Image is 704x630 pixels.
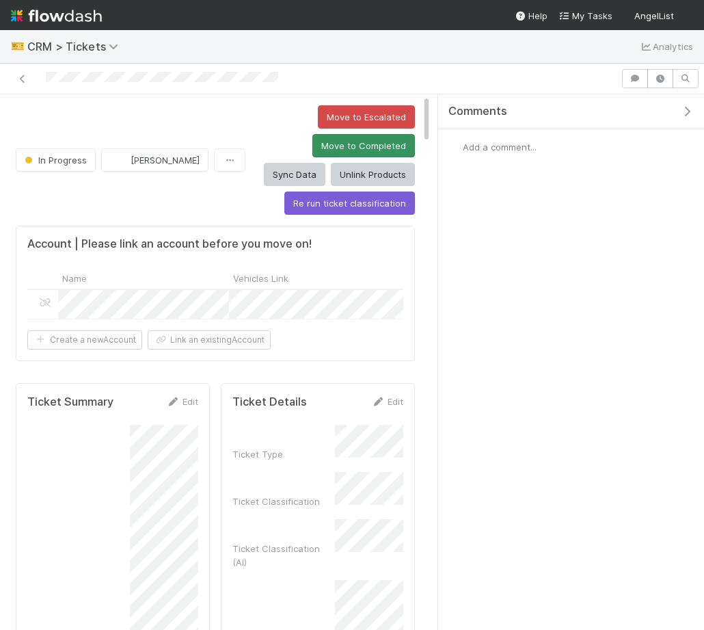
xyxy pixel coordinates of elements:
span: In Progress [22,155,87,166]
img: logo-inverted-e16ddd16eac7371096b0.svg [11,4,102,27]
span: Comments [448,105,507,118]
div: Ticket Classification (AI) [232,542,335,569]
button: In Progress [16,148,96,172]
a: Analytics [639,38,693,55]
span: AngelList [634,10,674,21]
img: avatar_18c010e4-930e-4480-823a-7726a265e9dd.png [449,140,463,154]
button: [PERSON_NAME] [101,148,208,172]
button: Move to Completed [312,134,415,157]
img: avatar_18c010e4-930e-4480-823a-7726a265e9dd.png [113,153,126,167]
button: Sync Data [264,163,325,186]
button: Unlink Products [331,163,415,186]
span: My Tasks [558,10,612,21]
span: 🎫 [11,40,25,52]
div: Ticket Classification [232,495,335,508]
span: Name [62,272,87,285]
h5: Ticket Details [232,395,307,409]
a: My Tasks [558,9,612,23]
a: Edit [371,396,403,407]
h5: Account | Please link an account before you move on! [27,237,312,251]
img: avatar_18c010e4-930e-4480-823a-7726a265e9dd.png [679,10,693,23]
span: CRM > Tickets [27,40,125,53]
a: Edit [166,396,198,407]
span: [PERSON_NAME] [131,155,200,166]
div: Ticket Type [232,447,335,461]
span: Vehicles Link [233,272,288,285]
div: Help [515,9,547,23]
span: Add a comment... [463,142,537,153]
button: Link an existingAccount [148,330,271,350]
button: Move to Escalated [318,105,415,129]
button: Re run ticket classification [284,192,415,215]
button: Create a newAccount [27,330,142,350]
h5: Ticket Summary [27,395,113,409]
